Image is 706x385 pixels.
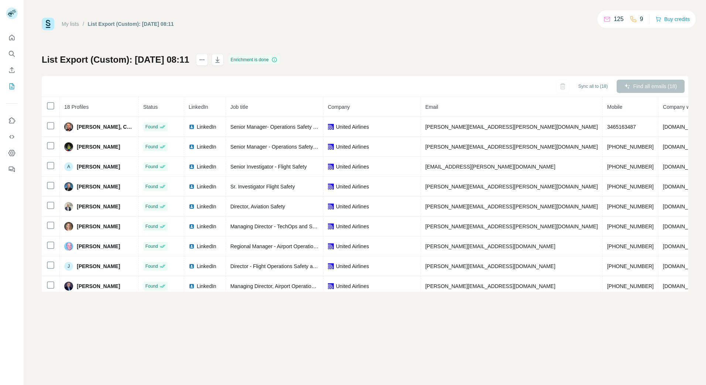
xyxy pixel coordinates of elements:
div: A [64,162,73,171]
span: [EMAIL_ADDRESS][PERSON_NAME][DOMAIN_NAME] [425,164,555,170]
span: [DOMAIN_NAME] [663,243,704,249]
span: [DOMAIN_NAME] [663,124,704,130]
span: [PERSON_NAME] [77,223,120,230]
p: 9 [640,15,643,24]
span: LinkedIn [197,243,216,250]
span: LinkedIn [197,123,216,131]
button: Use Surfe on LinkedIn [6,114,18,127]
span: Found [145,183,158,190]
span: [PERSON_NAME][EMAIL_ADDRESS][PERSON_NAME][DOMAIN_NAME] [425,124,598,130]
span: Email [425,104,438,110]
img: company-logo [328,124,334,130]
img: Avatar [64,202,73,211]
span: [PERSON_NAME][EMAIL_ADDRESS][PERSON_NAME][DOMAIN_NAME] [425,184,598,190]
button: Quick start [6,31,18,44]
span: LinkedIn [197,263,216,270]
span: [PHONE_NUMBER] [607,204,654,209]
img: company-logo [328,283,334,289]
img: company-logo [328,243,334,249]
span: LinkedIn [197,143,216,150]
span: [PERSON_NAME][EMAIL_ADDRESS][DOMAIN_NAME] [425,283,555,289]
img: LinkedIn logo [189,204,195,209]
span: LinkedIn [197,183,216,190]
img: company-logo [328,263,334,269]
span: [PERSON_NAME] [77,203,120,210]
span: [PERSON_NAME] [77,183,120,190]
p: 125 [614,15,624,24]
img: company-logo [328,204,334,209]
span: United Airlines [336,143,369,150]
button: Enrich CSV [6,63,18,77]
span: United Airlines [336,163,369,170]
img: LinkedIn logo [189,263,195,269]
span: [PERSON_NAME] [77,243,120,250]
span: Found [145,143,158,150]
img: LinkedIn logo [189,144,195,150]
img: LinkedIn logo [189,124,195,130]
img: LinkedIn logo [189,164,195,170]
span: [PERSON_NAME] [77,263,120,270]
span: [DOMAIN_NAME] [663,283,704,289]
span: [PERSON_NAME][EMAIL_ADDRESS][PERSON_NAME][DOMAIN_NAME] [425,223,598,229]
span: [DOMAIN_NAME] [663,263,704,269]
span: [PERSON_NAME] [77,282,120,290]
span: Company website [663,104,704,110]
span: [PHONE_NUMBER] [607,223,654,229]
span: Found [145,263,158,270]
img: Avatar [64,242,73,251]
img: Surfe Logo [42,18,54,30]
span: Sr. Investigator Flight Safety [230,184,295,190]
a: My lists [62,21,79,27]
span: Managing Director - TechOps and Safety Technology [230,223,351,229]
img: company-logo [328,184,334,190]
span: [DOMAIN_NAME] [663,204,704,209]
span: Senior Manager- Operations Safety @ IAH [230,124,329,130]
span: [DOMAIN_NAME] [663,223,704,229]
span: LinkedIn [197,282,216,290]
span: United Airlines [336,223,369,230]
span: LinkedIn [189,104,208,110]
img: company-logo [328,223,334,229]
img: Avatar [64,122,73,131]
span: Found [145,163,158,170]
span: United Airlines [336,282,369,290]
img: LinkedIn logo [189,184,195,190]
span: [PHONE_NUMBER] [607,243,654,249]
span: Managing Director, Airport Operations Safety & Regulatory Compliance [230,283,393,289]
span: Sync all to (18) [578,83,608,90]
img: LinkedIn logo [189,283,195,289]
span: United Airlines [336,203,369,210]
img: Avatar [64,222,73,231]
span: 18 Profiles [64,104,89,110]
img: LinkedIn logo [189,243,195,249]
img: Avatar [64,142,73,151]
span: [DOMAIN_NAME] [663,184,704,190]
button: Use Surfe API [6,130,18,143]
span: [PERSON_NAME] [77,143,120,150]
img: Avatar [64,182,73,191]
span: United Airlines [336,263,369,270]
span: [DOMAIN_NAME] [663,164,704,170]
span: Director, Aviation Safety [230,204,285,209]
span: United Airlines [336,243,369,250]
span: Mobile [607,104,622,110]
span: [PHONE_NUMBER] [607,263,654,269]
button: Search [6,47,18,60]
div: Enrichment is done [229,55,280,64]
span: LinkedIn [197,203,216,210]
span: Found [145,283,158,289]
span: 3465163487 [607,124,636,130]
span: LinkedIn [197,223,216,230]
span: Found [145,223,158,230]
span: [PERSON_NAME][EMAIL_ADDRESS][DOMAIN_NAME] [425,263,555,269]
div: List Export (Custom): [DATE] 08:11 [88,20,174,28]
span: [PHONE_NUMBER] [607,184,654,190]
span: Company [328,104,350,110]
h1: List Export (Custom): [DATE] 08:11 [42,54,189,66]
span: Director - Flight Operations Safety and Quality Management [230,263,368,269]
button: actions [196,54,208,66]
span: Senior Manager - Operations Safety Programs SFO/LAX [230,144,360,150]
button: Buy credits [655,14,690,24]
span: [PERSON_NAME][EMAIL_ADDRESS][PERSON_NAME][DOMAIN_NAME] [425,144,598,150]
li: / [83,20,84,28]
